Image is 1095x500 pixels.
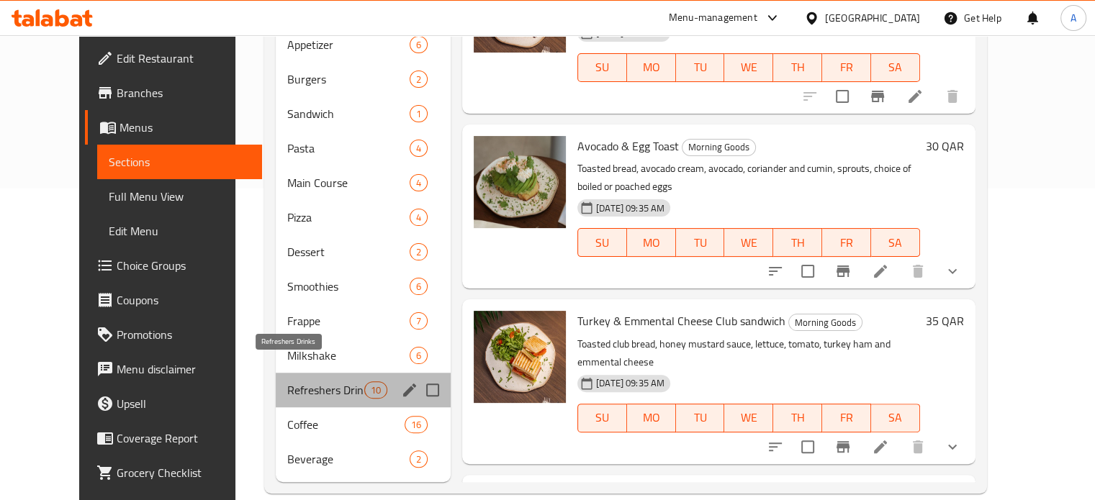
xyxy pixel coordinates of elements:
span: 4 [410,142,427,155]
span: MO [633,407,670,428]
a: Menus [85,110,262,145]
span: Pizza [287,209,410,226]
div: items [410,450,428,468]
button: WE [724,53,773,82]
span: 2 [410,73,427,86]
div: Burgers [287,71,410,88]
div: Menu-management [669,9,757,27]
button: SU [577,228,627,257]
button: sort-choices [758,429,793,464]
span: Morning Goods [789,314,862,331]
span: Turkey & Emmental Cheese Club sandwich [577,310,785,332]
button: SU [577,53,627,82]
button: TU [676,228,725,257]
span: WE [730,407,767,428]
button: Branch-specific-item [860,79,895,114]
div: items [410,174,428,191]
a: Edit Menu [97,214,262,248]
span: MO [633,57,670,78]
div: Pasta4 [276,131,451,165]
div: Smoothies6 [276,269,451,304]
span: Promotions [117,326,251,343]
a: Choice Groups [85,248,262,283]
div: items [410,243,428,260]
button: SA [871,53,920,82]
div: Main Course4 [276,165,451,200]
a: Coverage Report [85,421,262,455]
span: Appetizer [287,36,410,53]
span: TU [682,232,719,253]
button: show more [935,429,970,464]
span: Menus [120,119,251,136]
button: WE [724,404,773,432]
span: SU [584,57,621,78]
span: 16 [405,418,427,432]
span: FR [828,57,865,78]
a: Promotions [85,317,262,352]
span: TH [779,57,816,78]
span: Pasta [287,140,410,157]
button: delete [935,79,970,114]
span: Branches [117,84,251,101]
div: Sandwich1 [276,96,451,131]
button: MO [627,404,676,432]
span: SU [584,232,621,253]
span: Smoothies [287,278,410,295]
span: 4 [410,211,427,224]
span: TU [682,57,719,78]
h6: 35 QAR [926,311,964,331]
span: Morning Goods [682,139,755,155]
span: Main Course [287,174,410,191]
div: Refreshers Drinks10edit [276,373,451,407]
button: TH [773,228,822,257]
span: SA [877,407,914,428]
div: items [410,278,428,295]
button: TH [773,53,822,82]
div: items [410,312,428,329]
a: Edit menu item [872,438,889,455]
span: Dessert [287,243,410,260]
button: TU [676,404,725,432]
a: Coupons [85,283,262,317]
button: WE [724,228,773,257]
span: Sections [109,153,251,171]
div: Frappe [287,312,410,329]
button: FR [822,404,871,432]
a: Upsell [85,386,262,421]
span: Coverage Report [117,429,251,447]
div: items [410,209,428,226]
a: Edit menu item [872,263,889,280]
a: Edit menu item [906,88,924,105]
div: Dessert2 [276,235,451,269]
span: SU [584,407,621,428]
div: Morning Goods [682,139,756,156]
a: Full Menu View [97,179,262,214]
a: Grocery Checklist [85,455,262,490]
span: TU [682,407,719,428]
a: Sections [97,145,262,179]
span: Select to update [793,432,823,462]
span: WE [730,232,767,253]
p: Toasted club bread, honey mustard sauce, lettuce, tomato, turkey ham and emmental cheese [577,335,920,371]
span: Coffee [287,416,405,433]
span: Beverage [287,450,410,468]
button: delete [901,254,935,288]
span: Edit Menu [109,222,251,240]
span: Milkshake [287,347,410,364]
div: Coffee16 [276,407,451,442]
div: items [410,36,428,53]
div: Frappe7 [276,304,451,338]
span: Avocado & Egg Toast [577,135,679,157]
button: show more [935,254,970,288]
button: SA [871,404,920,432]
div: Appetizer6 [276,27,451,62]
button: Branch-specific-item [826,254,860,288]
span: 6 [410,38,427,52]
div: Beverage2 [276,442,451,476]
span: 1 [410,107,427,121]
button: FR [822,228,871,257]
